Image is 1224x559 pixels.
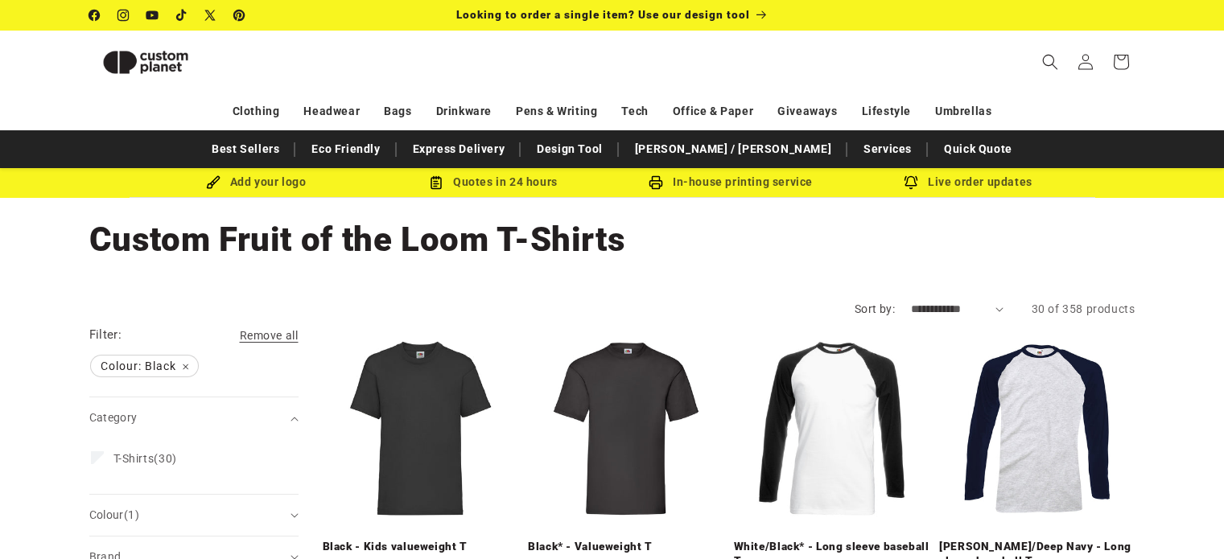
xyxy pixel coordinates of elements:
a: Services [855,135,920,163]
a: [PERSON_NAME] / [PERSON_NAME] [627,135,839,163]
div: In-house printing service [612,172,850,192]
a: Black* - Valueweight T [528,540,724,554]
img: Order updates [904,175,918,190]
a: Eco Friendly [303,135,388,163]
img: Brush Icon [206,175,220,190]
img: In-house printing [649,175,663,190]
a: Bags [384,97,411,125]
a: Lifestyle [862,97,911,125]
a: Headwear [303,97,360,125]
span: Colour: Black [91,356,198,376]
div: Quotes in 24 hours [375,172,612,192]
span: Looking to order a single item? Use our design tool [456,8,750,21]
a: Quick Quote [936,135,1020,163]
span: Remove all [240,329,299,342]
h2: Filter: [89,326,122,344]
a: Express Delivery [405,135,513,163]
a: Remove all [240,326,299,346]
a: Colour: Black [89,356,200,376]
span: (1) [124,508,139,521]
a: Drinkware [436,97,492,125]
img: Order Updates Icon [429,175,443,190]
iframe: Chat Widget [1144,482,1224,559]
span: T-Shirts [113,452,155,465]
a: Clothing [233,97,280,125]
a: Black - Kids valueweight T [323,540,519,554]
summary: Search [1032,44,1068,80]
a: Pens & Writing [516,97,597,125]
span: 30 of 358 products [1032,302,1135,315]
summary: Category (0 selected) [89,397,299,438]
span: Category [89,411,138,424]
a: Best Sellers [204,135,287,163]
div: Live order updates [850,172,1087,192]
img: Custom Planet [89,37,202,88]
a: Giveaways [777,97,837,125]
summary: Colour (1 selected) [89,495,299,536]
a: Tech [621,97,648,125]
a: Office & Paper [673,97,753,125]
h1: Custom Fruit of the Loom T-Shirts [89,218,1135,261]
a: Design Tool [529,135,611,163]
a: Umbrellas [935,97,991,125]
label: Sort by: [855,302,895,315]
span: Colour [89,508,140,521]
a: Custom Planet [83,31,256,93]
span: (30) [113,451,177,466]
div: Add your logo [138,172,375,192]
